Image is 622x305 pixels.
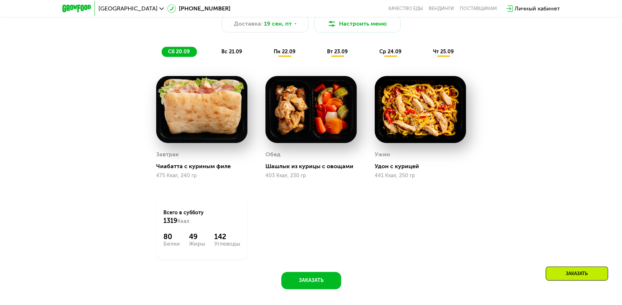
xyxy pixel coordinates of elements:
div: 49 [189,232,205,241]
div: Белки [163,241,180,247]
span: [GEOGRAPHIC_DATA] [98,6,158,12]
button: Настроить меню [314,15,401,32]
div: Обед [265,149,281,160]
span: чт 25.09 [433,49,454,55]
span: пн 22.09 [274,49,295,55]
div: Жиры [189,241,205,247]
button: Заказать [281,272,341,289]
div: 80 [163,232,180,241]
span: ср 24.09 [379,49,401,55]
span: 1319 [163,217,177,225]
a: [PHONE_NUMBER] [167,4,230,13]
div: Ужин [375,149,390,160]
div: Заказать [546,266,608,281]
div: 403 Ккал, 230 гр [265,173,357,179]
div: Завтрак [156,149,179,160]
a: Качество еды [388,6,423,12]
div: Удон с курицей [375,163,472,170]
span: 19 сен, пт [264,19,292,28]
div: 475 Ккал, 240 гр [156,173,247,179]
div: Чиабатта с куриным филе [156,163,253,170]
div: Шашлык из курицы с овощами [265,163,362,170]
span: вт 23.09 [327,49,348,55]
span: Доставка: [234,19,263,28]
span: Ккал [177,218,189,224]
span: сб 20.09 [168,49,190,55]
a: Вендинги [429,6,454,12]
div: 441 Ккал, 250 гр [375,173,466,179]
div: 142 [214,232,240,241]
div: Личный кабинет [515,4,560,13]
div: Всего в субботу [163,209,240,225]
div: поставщикам [460,6,497,12]
div: Углеводы [214,241,240,247]
span: вс 21.09 [221,49,242,55]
